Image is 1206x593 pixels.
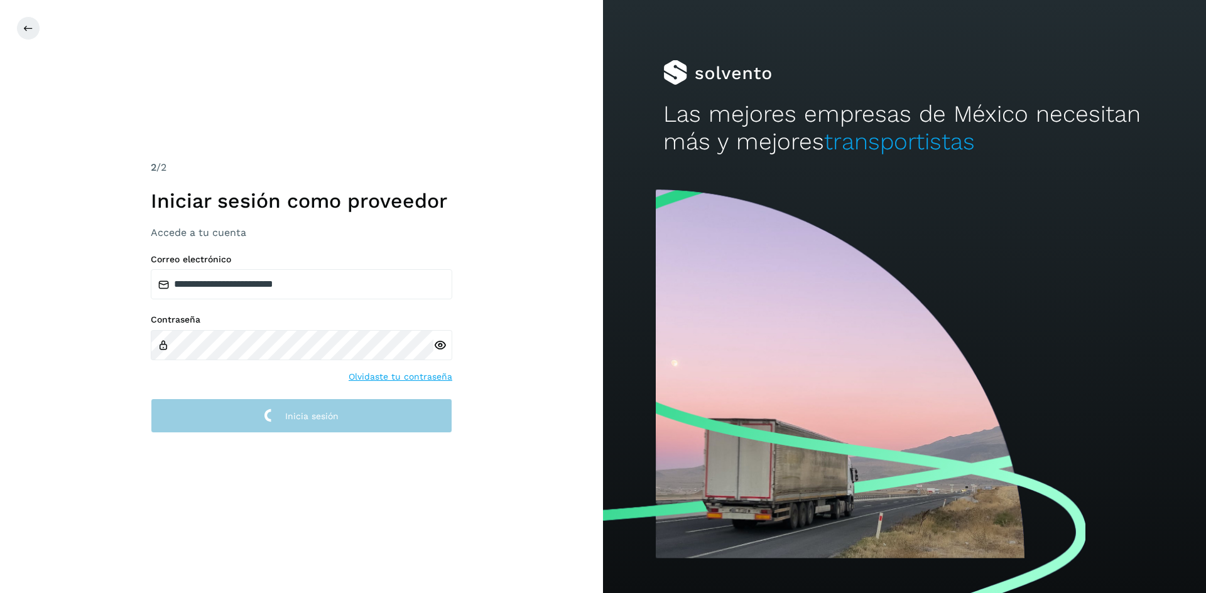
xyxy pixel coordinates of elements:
[349,370,452,383] a: Olvidaste tu contraseña
[151,161,156,173] span: 2
[151,398,452,433] button: Inicia sesión
[151,189,452,213] h1: Iniciar sesión como proveedor
[151,254,452,265] label: Correo electrónico
[151,160,452,175] div: /2
[285,412,339,420] span: Inicia sesión
[663,100,1146,156] h2: Las mejores empresas de México necesitan más y mejores
[824,128,975,155] span: transportistas
[151,314,452,325] label: Contraseña
[151,227,452,238] h3: Accede a tu cuenta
